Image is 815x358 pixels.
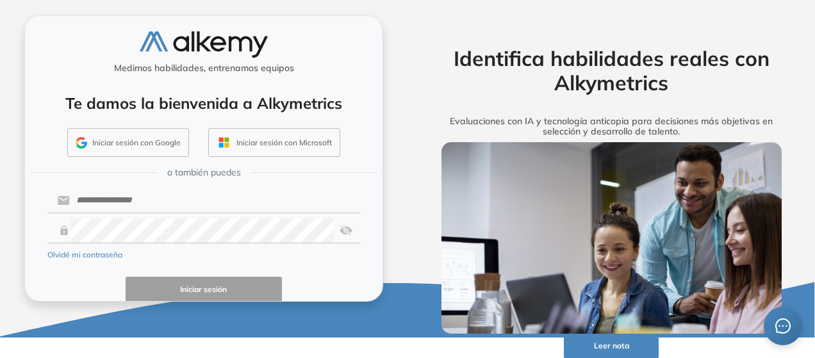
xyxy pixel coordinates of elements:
img: img-more-info [441,142,782,334]
h4: Te damos la bienvenida a Alkymetrics [42,94,366,113]
h5: Evaluaciones con IA y tecnología anticopia para decisiones más objetivas en selección y desarroll... [422,116,800,138]
span: o también puedes [167,166,241,179]
img: OUTLOOK_ICON [217,135,231,150]
img: logo-alkemy [140,31,268,58]
button: Olvidé mi contraseña [47,249,122,261]
button: Iniciar sesión con Google [67,128,189,158]
button: Iniciar sesión [126,277,282,302]
img: asd [340,218,352,243]
h2: Identifica habilidades reales con Alkymetrics [422,46,800,95]
button: Iniciar sesión con Microsoft [208,128,340,158]
span: message [775,318,791,334]
h5: Medimos habilidades, entrenamos equipos [30,63,377,74]
img: GMAIL_ICON [76,137,87,149]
